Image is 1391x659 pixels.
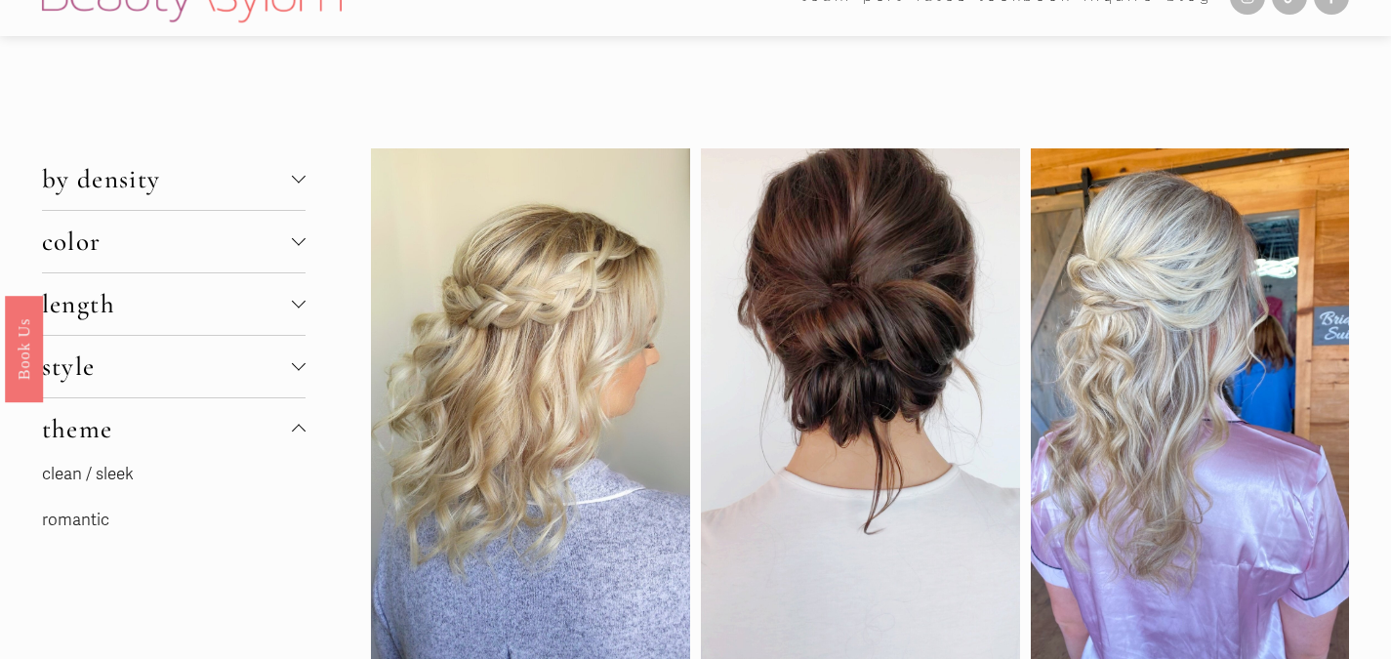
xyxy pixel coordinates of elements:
[42,273,306,335] button: length
[42,350,292,383] span: style
[42,148,306,210] button: by density
[42,336,306,397] button: style
[42,288,292,320] span: length
[42,413,292,445] span: theme
[42,460,306,551] div: theme
[42,464,134,484] a: clean / sleek
[5,295,43,401] a: Book Us
[42,211,306,272] button: color
[42,163,292,195] span: by density
[42,398,306,460] button: theme
[42,226,292,258] span: color
[42,510,109,530] a: romantic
